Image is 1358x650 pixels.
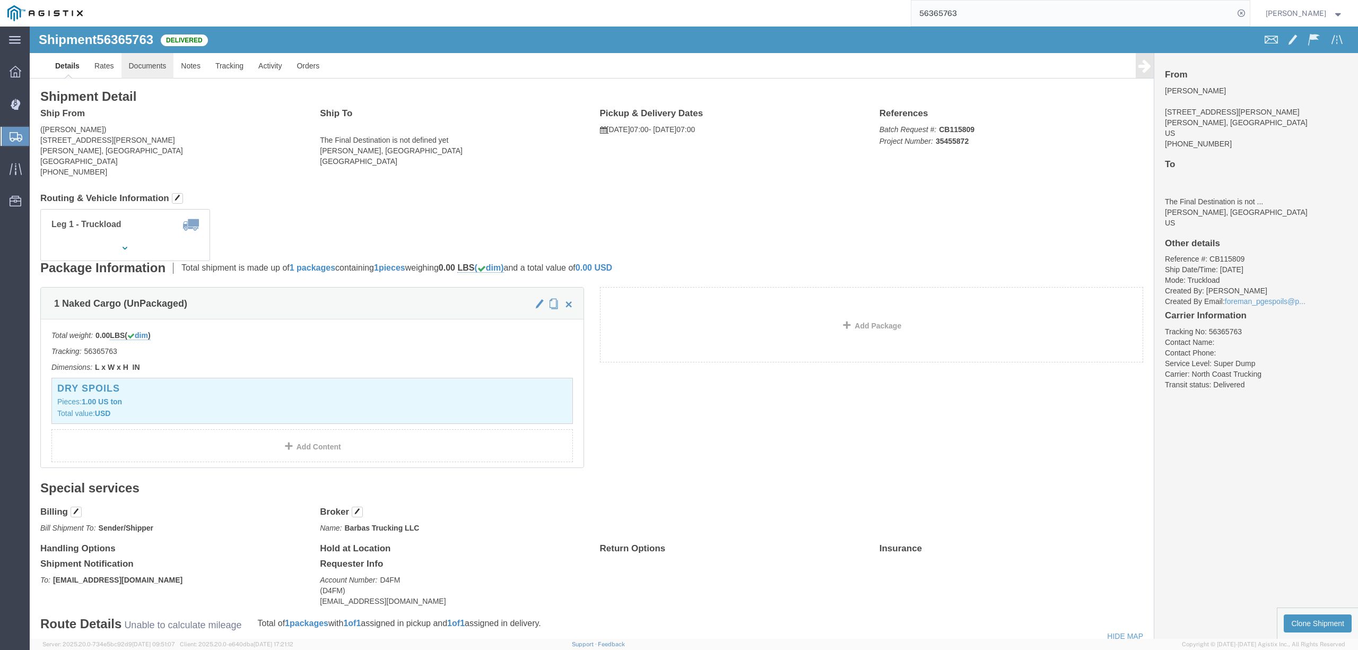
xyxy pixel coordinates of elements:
[1266,7,1326,19] span: Lorretta Ayala
[30,27,1358,639] iframe: FS Legacy Container
[132,641,175,647] span: [DATE] 09:51:07
[1182,640,1345,649] span: Copyright © [DATE]-[DATE] Agistix Inc., All Rights Reserved
[1265,7,1344,20] button: [PERSON_NAME]
[254,641,293,647] span: [DATE] 17:21:12
[598,641,625,647] a: Feedback
[7,5,83,21] img: logo
[572,641,598,647] a: Support
[911,1,1234,26] input: Search for shipment number, reference number
[180,641,293,647] span: Client: 2025.20.0-e640dba
[42,641,175,647] span: Server: 2025.20.0-734e5bc92d9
